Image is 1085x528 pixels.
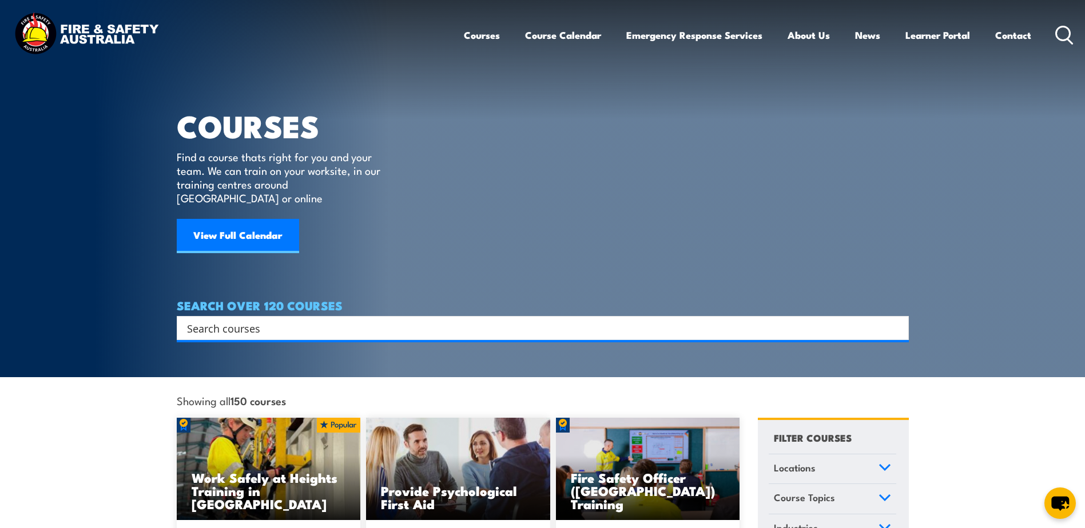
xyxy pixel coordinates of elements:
[995,20,1031,50] a: Contact
[556,418,740,521] a: Fire Safety Officer ([GEOGRAPHIC_DATA]) Training
[230,393,286,408] strong: 150 courses
[177,112,397,139] h1: COURSES
[177,219,299,253] a: View Full Calendar
[177,418,361,521] a: Work Safely at Heights Training in [GEOGRAPHIC_DATA]
[177,150,385,205] p: Find a course thats right for you and your team. We can train on your worksite, in our training c...
[177,394,286,406] span: Showing all
[905,20,970,50] a: Learner Portal
[525,20,601,50] a: Course Calendar
[571,471,725,510] h3: Fire Safety Officer ([GEOGRAPHIC_DATA]) Training
[177,299,909,311] h4: SEARCH OVER 120 COURSES
[556,418,740,521] img: Fire Safety Advisor
[366,418,550,521] img: Mental Health First Aid Training Course from Fire & Safety Australia
[1044,487,1076,519] button: chat-button
[774,460,816,475] span: Locations
[189,320,886,336] form: Search form
[769,454,896,484] a: Locations
[177,418,361,521] img: Work Safely at Heights Training (1)
[855,20,880,50] a: News
[774,490,835,505] span: Course Topics
[464,20,500,50] a: Courses
[626,20,762,50] a: Emergency Response Services
[187,319,884,337] input: Search input
[769,484,896,514] a: Course Topics
[889,320,905,336] button: Search magnifier button
[381,484,535,510] h3: Provide Psychological First Aid
[192,471,346,510] h3: Work Safely at Heights Training in [GEOGRAPHIC_DATA]
[774,430,852,445] h4: FILTER COURSES
[366,418,550,521] a: Provide Psychological First Aid
[788,20,830,50] a: About Us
